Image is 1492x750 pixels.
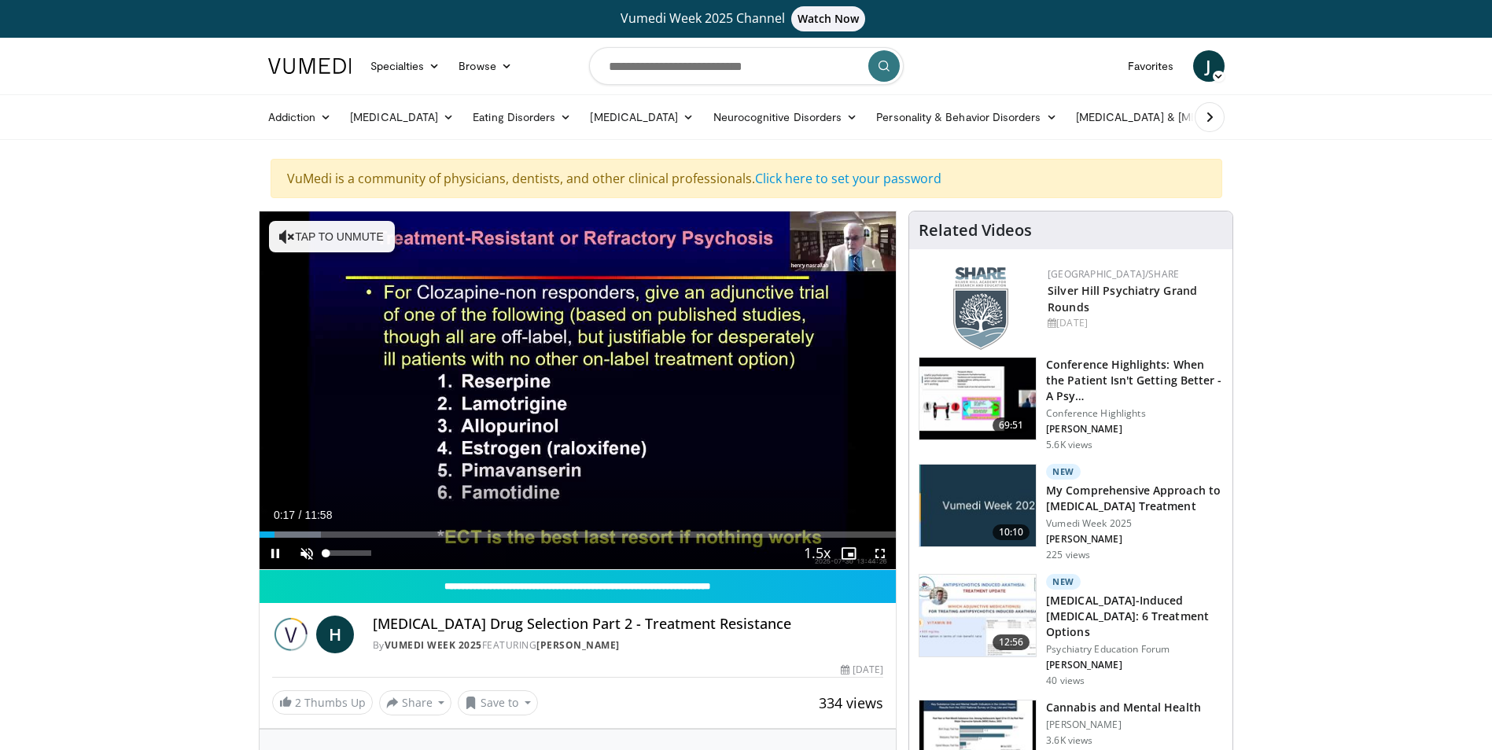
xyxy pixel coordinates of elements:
[260,211,897,570] video-js: Video Player
[361,50,450,82] a: Specialties
[304,509,332,521] span: 11:58
[1067,101,1291,133] a: [MEDICAL_DATA] & [MEDICAL_DATA]
[919,357,1223,451] a: 69:51 Conference Highlights: When the Patient Isn't Getting Better - A Psy… Conference Highlights...
[919,465,1036,546] img: ae1082c4-cc90-4cd6-aa10-009092bfa42a.jpg.150x105_q85_crop-smart_upscale.jpg
[1048,267,1179,281] a: [GEOGRAPHIC_DATA]/SHARE
[259,101,341,133] a: Addiction
[271,6,1222,31] a: Vumedi Week 2025 ChannelWatch Now
[269,221,395,252] button: Tap to unmute
[704,101,868,133] a: Neurocognitive Disorders
[993,634,1030,650] span: 12:56
[841,663,883,677] div: [DATE]
[867,101,1066,133] a: Personality & Behavior Disorders
[272,690,373,715] a: 2 Thumbs Up
[833,538,864,569] button: Enable picture-in-picture mode
[1046,700,1201,715] h3: Cannabis and Mental Health
[580,101,703,133] a: [MEDICAL_DATA]
[1046,407,1223,420] p: Conference Highlights
[1046,357,1223,404] h3: Conference Highlights: When the Patient Isn't Getting Better - A Psy…
[272,616,310,653] img: Vumedi Week 2025
[260,531,897,538] div: Progress Bar
[1046,574,1081,590] p: New
[271,159,1222,198] div: VuMedi is a community of physicians, dentists, and other clinical professionals.
[919,464,1223,561] a: 10:10 New My Comprehensive Approach to [MEDICAL_DATA] Treatment Vumedi Week 2025 [PERSON_NAME] 22...
[268,58,352,74] img: VuMedi Logo
[864,538,896,569] button: Fullscreen
[316,616,354,653] a: H
[291,538,322,569] button: Unmute
[1046,439,1092,451] p: 5.6K views
[953,267,1008,350] img: f8aaeb6d-318f-4fcf-bd1d-54ce21f29e87.png.150x105_q85_autocrop_double_scale_upscale_version-0.2.png
[1046,659,1223,671] p: [PERSON_NAME]
[1118,50,1184,82] a: Favorites
[449,50,521,82] a: Browse
[589,47,904,85] input: Search topics, interventions
[373,616,884,633] h4: [MEDICAL_DATA] Drug Selection Part 2 - Treatment Resistance
[274,509,295,521] span: 0:17
[1046,734,1092,747] p: 3.6K views
[1046,464,1081,480] p: New
[1193,50,1225,82] a: J
[326,550,371,556] div: Volume Level
[299,509,302,521] span: /
[341,101,463,133] a: [MEDICAL_DATA]
[919,221,1032,240] h4: Related Videos
[1046,517,1223,530] p: Vumedi Week 2025
[1046,675,1085,687] p: 40 views
[1046,643,1223,656] p: Psychiatry Education Forum
[379,690,452,715] button: Share
[919,574,1223,687] a: 12:56 New [MEDICAL_DATA]-Induced [MEDICAL_DATA]: 6 Treatment Options Psychiatry Education Forum [...
[993,417,1030,433] span: 69:51
[373,638,884,653] div: By FEATURING
[1046,483,1223,514] h3: My Comprehensive Approach to [MEDICAL_DATA] Treatment
[801,538,833,569] button: Playback Rate
[458,690,538,715] button: Save to
[755,170,941,187] a: Click here to set your password
[993,524,1030,540] span: 10:10
[791,6,866,31] span: Watch Now
[1046,593,1223,640] h3: [MEDICAL_DATA]-Induced [MEDICAL_DATA]: 6 Treatment Options
[819,693,883,712] span: 334 views
[919,358,1036,439] img: 4362ec9e-0993-4580-bfd4-8e18d57e1d49.150x105_q85_crop-smart_upscale.jpg
[536,638,620,652] a: [PERSON_NAME]
[385,638,482,652] a: Vumedi Week 2025
[1046,533,1223,546] p: [PERSON_NAME]
[295,695,301,710] span: 2
[1046,423,1223,436] p: [PERSON_NAME]
[1048,316,1220,330] div: [DATE]
[919,575,1036,656] img: acc69c91-7912-4bad-b845-5f898388c7b9.150x105_q85_crop-smart_upscale.jpg
[1046,719,1201,731] p: [PERSON_NAME]
[1046,549,1090,561] p: 225 views
[1048,283,1197,314] a: Silver Hill Psychiatry Grand Rounds
[260,538,291,569] button: Pause
[463,101,580,133] a: Eating Disorders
